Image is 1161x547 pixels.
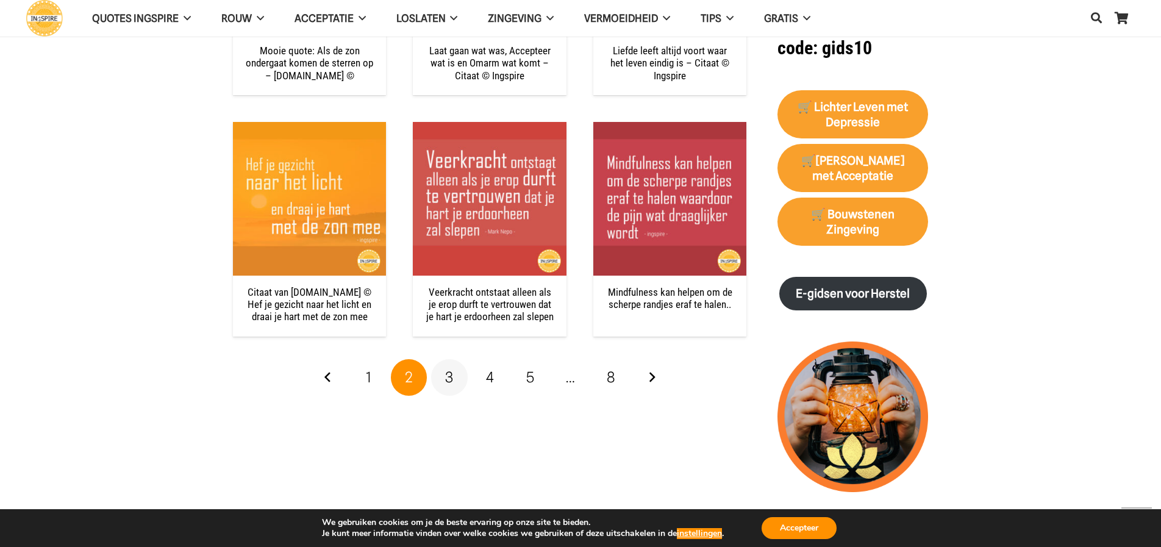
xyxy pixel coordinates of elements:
[1121,507,1152,538] a: Terug naar top
[749,3,826,34] a: GRATIS
[607,368,615,386] span: 8
[92,12,179,24] span: QUOTES INGSPIRE
[512,359,549,396] a: Pagina 5
[471,359,508,396] a: Pagina 4
[777,198,928,246] a: 🛒 Bouwstenen Zingeving
[796,287,910,301] strong: E-gidsen voor Herstel
[1084,4,1109,33] a: Zoeken
[610,45,729,82] a: Liefde leeft altijd voort waar het leven eindig is – Citaat © Ingspire
[473,3,569,34] a: Zingeving
[206,3,279,34] a: ROUW
[777,144,928,193] a: 🛒[PERSON_NAME] met Acceptatie
[593,359,629,396] a: Pagina 8
[777,341,928,492] img: lichtpuntjes voor in donkere tijden
[431,359,468,396] a: Pagina 3
[777,90,928,139] a: 🛒 Lichter Leven met Depressie
[279,3,381,34] a: Acceptatie
[569,3,685,34] a: VERMOEIDHEID
[351,359,387,396] a: Pagina 1
[396,12,446,24] span: Loslaten
[685,3,749,34] a: TIPS
[798,100,908,129] strong: 🛒 Lichter Leven met Depressie
[322,528,724,539] p: Je kunt meer informatie vinden over welke cookies we gebruiken of deze uitschakelen in de .
[764,12,798,24] span: GRATIS
[608,286,732,310] a: Mindfulness kan helpen om de scherpe randjes eraf te halen..
[366,368,371,386] span: 1
[593,123,746,135] a: Mindfulness kan helpen om de scherpe randjes eraf te halen..
[381,3,473,34] a: Loslaten
[426,286,554,323] a: Veerkracht ontstaat alleen als je erop durft te vertrouwen dat je hart je erdoorheen zal slepen
[391,359,427,396] span: Pagina 2
[413,123,566,135] a: Veerkracht ontstaat alleen als je erop durft te vertrouwen dat je hart je erdoorheen zal slepen
[233,122,386,275] img: Mooie Quote: Hef je gezicht naar het licht en draai je hart met de zon mee - copyright citaat ww...
[677,528,722,539] button: instellingen
[445,368,453,386] span: 3
[486,368,494,386] span: 4
[584,12,658,24] span: VERMOEIDHEID
[413,122,566,275] img: Veerkracht ontstaat alleen als je erop durft te vertrouwen dat je hart je erdoorheen zal slepen -...
[552,359,589,396] span: …
[77,3,206,34] a: QUOTES INGSPIRE
[405,368,413,386] span: 2
[801,154,904,183] strong: 🛒[PERSON_NAME] met Acceptatie
[779,277,927,310] a: E-gidsen voor Herstel
[295,12,354,24] span: Acceptatie
[322,517,724,528] p: We gebruiken cookies om je de beste ervaring op onze site te bieden.
[488,12,541,24] span: Zingeving
[526,368,534,386] span: 5
[429,45,551,82] a: Laat gaan wat was, Accepteer wat is en Omarm wat komt – Citaat © Ingspire
[246,45,373,82] a: Mooie quote: Als de zon ondergaat komen de sterren op – [DOMAIN_NAME] ©
[701,12,721,24] span: TIPS
[233,123,386,135] a: Citaat van Ingspire.nl © Hef je gezicht naar het licht en draai je hart met de zon mee
[221,12,252,24] span: ROUW
[248,286,371,323] a: Citaat van [DOMAIN_NAME] © Hef je gezicht naar het licht en draai je hart met de zon mee
[593,122,746,275] img: Quote Mindfulness kan helpen om de scherpe randjes eraf te halen waardoor de pijn wat draaglijker...
[762,517,837,539] button: Accepteer
[811,207,895,237] strong: 🛒 Bouwstenen Zingeving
